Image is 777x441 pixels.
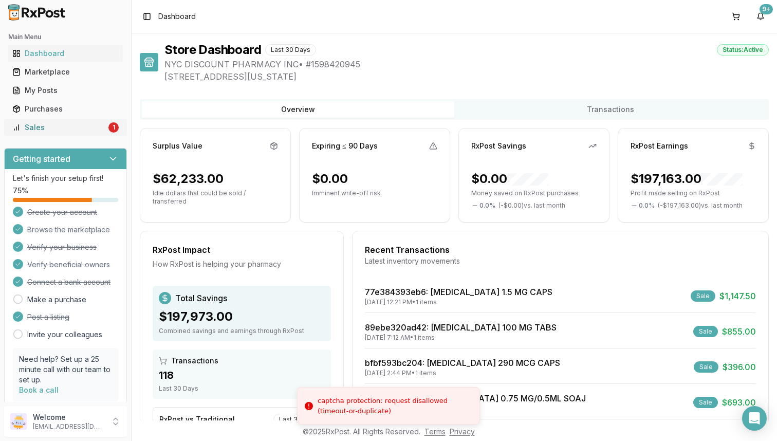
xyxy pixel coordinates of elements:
[742,406,767,431] div: Open Intercom Messenger
[27,260,110,270] span: Verify beneficial owners
[153,259,331,269] div: How RxPost is helping your pharmacy
[12,67,119,77] div: Marketplace
[722,396,756,409] span: $693.00
[365,369,560,377] div: [DATE] 2:44 PM • 1 items
[318,396,471,416] div: captcha protection: request disallowed (timeout-or-duplicate)
[639,201,655,210] span: 0.0 %
[13,173,118,183] p: Let's finish your setup first!
[454,101,767,118] button: Transactions
[33,422,104,431] p: [EMAIL_ADDRESS][DOMAIN_NAME]
[365,298,552,306] div: [DATE] 12:21 PM • 1 items
[273,414,324,425] div: Last 30 Days
[498,201,565,210] span: ( - $0.00 ) vs. last month
[153,171,224,187] div: $62,233.00
[8,100,123,118] a: Purchases
[27,312,69,322] span: Post a listing
[365,256,756,266] div: Latest inventory movements
[19,354,112,385] p: Need help? Set up a 25 minute call with our team to set up.
[424,427,446,436] a: Terms
[164,70,769,83] span: [STREET_ADDRESS][US_STATE]
[158,11,196,22] span: Dashboard
[365,358,560,368] a: bfbf593bc204: [MEDICAL_DATA] 290 MCG CAPS
[27,225,110,235] span: Browse the marketplace
[312,171,348,187] div: $0.00
[19,385,59,394] a: Book a call
[312,189,437,197] p: Imminent write-off risk
[164,58,769,70] span: NYC DISCOUNT PHARMACY INC • # 1598420945
[693,326,718,337] div: Sale
[365,287,552,297] a: 77e384393eb6: [MEDICAL_DATA] 1.5 MG CAPS
[8,81,123,100] a: My Posts
[153,141,202,151] div: Surplus Value
[153,189,278,206] p: Idle dollars that could be sold / transferred
[159,308,325,325] div: $197,973.00
[8,118,123,137] a: Sales1
[13,153,70,165] h3: Getting started
[722,325,756,338] span: $855.00
[365,322,557,333] a: 89ebe320ad42: [MEDICAL_DATA] 100 MG TABS
[4,45,127,62] button: Dashboard
[8,63,123,81] a: Marketplace
[158,11,196,22] nav: breadcrumb
[691,290,715,302] div: Sale
[471,141,526,151] div: RxPost Savings
[265,44,316,56] div: Last 30 Days
[450,427,475,436] a: Privacy
[27,295,86,305] a: Make a purchase
[8,33,123,41] h2: Main Menu
[27,277,110,287] span: Connect a bank account
[658,201,743,210] span: ( - $197,163.00 ) vs. last month
[471,171,548,187] div: $0.00
[312,141,378,151] div: Expiring ≤ 90 Days
[4,4,70,21] img: RxPost Logo
[33,412,104,422] p: Welcome
[108,122,119,133] div: 1
[171,356,218,366] span: Transactions
[752,8,769,25] button: 9+
[479,201,495,210] span: 0.0 %
[27,242,97,252] span: Verify your business
[693,397,718,408] div: Sale
[719,290,756,302] span: $1,147.50
[12,122,106,133] div: Sales
[365,244,756,256] div: Recent Transactions
[159,414,235,425] div: RxPost vs Traditional
[27,329,102,340] a: Invite your colleagues
[164,42,261,58] h1: Store Dashboard
[760,4,773,14] div: 9+
[12,104,119,114] div: Purchases
[142,101,454,118] button: Overview
[365,334,557,342] div: [DATE] 7:12 AM • 1 items
[631,189,756,197] p: Profit made selling on RxPost
[631,171,743,187] div: $197,163.00
[717,44,769,56] div: Status: Active
[12,85,119,96] div: My Posts
[8,44,123,63] a: Dashboard
[175,292,227,304] span: Total Savings
[159,327,325,335] div: Combined savings and earnings through RxPost
[13,186,28,196] span: 75 %
[27,207,97,217] span: Create your account
[10,413,27,430] img: User avatar
[159,384,325,393] div: Last 30 Days
[631,141,688,151] div: RxPost Earnings
[4,64,127,80] button: Marketplace
[4,82,127,99] button: My Posts
[4,119,127,136] button: Sales1
[723,361,756,373] span: $396.00
[471,189,597,197] p: Money saved on RxPost purchases
[153,244,331,256] div: RxPost Impact
[159,368,325,382] div: 118
[694,361,718,373] div: Sale
[12,48,119,59] div: Dashboard
[4,101,127,117] button: Purchases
